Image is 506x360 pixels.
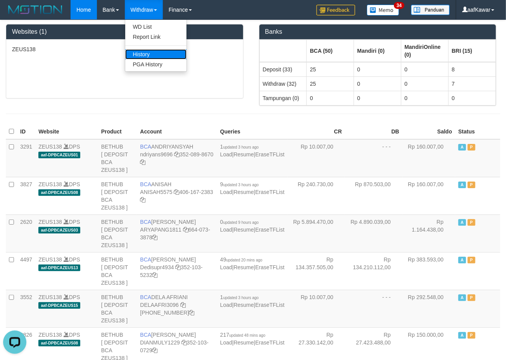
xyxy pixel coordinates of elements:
[234,227,254,233] a: Resume
[140,332,151,338] span: BCA
[220,332,266,338] span: 217
[220,294,285,308] span: | |
[140,256,151,263] span: BCA
[35,215,98,252] td: DPS
[175,264,181,270] a: Copy Dedisupr4934 to clipboard
[288,215,345,252] td: Rp 5.894.470,00
[220,264,232,270] a: Load
[220,219,259,225] span: 0
[220,181,285,195] span: | |
[38,302,80,309] span: aaf-DPBCAZEUS15
[181,339,187,346] a: Copy DIANMULY1229 to clipboard
[140,339,180,346] a: DIANMULY1229
[220,151,232,157] a: Load
[345,290,402,327] td: - - -
[354,76,401,91] td: 0
[220,144,285,157] span: | |
[458,257,466,263] span: Active
[174,151,180,157] a: Copy ndriyans9696 to clipboard
[140,181,151,187] span: BCA
[402,252,455,290] td: Rp 383.593,00
[259,40,307,62] th: Group: activate to sort column ascending
[458,144,466,151] span: Active
[307,76,354,91] td: 25
[140,189,172,195] a: ANISAH5575
[38,332,62,338] a: ZEUS138
[288,177,345,215] td: Rp 240.730,00
[449,76,496,91] td: 7
[345,215,402,252] td: Rp 4.890.039,00
[402,139,455,177] td: Rp 160.007,00
[259,76,307,91] td: Withdraw (32)
[125,49,187,59] a: History
[220,144,259,150] span: 1
[152,234,158,241] a: Copy 6640733878 to clipboard
[458,219,466,226] span: Active
[458,182,466,188] span: Active
[265,28,490,35] h3: Banks
[140,159,145,165] a: Copy 3520898670 to clipboard
[307,91,354,105] td: 0
[17,139,35,177] td: 3291
[316,5,355,16] img: Feedback.jpg
[307,62,354,77] td: 25
[288,139,345,177] td: Rp 10.007,00
[255,264,284,270] a: EraseTFList
[255,302,284,308] a: EraseTFList
[183,227,188,233] a: Copy ARYAPANG1811 to clipboard
[174,189,180,195] a: Copy ANISAH5575 to clipboard
[458,294,466,301] span: Active
[98,139,137,177] td: BETHUB [ DEPOSIT BCA ZEUS138 ]
[354,62,401,77] td: 0
[38,152,80,158] span: aaf-DPBCAZEUS01
[38,181,62,187] a: ZEUS138
[140,219,151,225] span: BCA
[288,252,345,290] td: Rp 134.357.505,00
[255,189,284,195] a: EraseTFList
[259,91,307,105] td: Tampungan (0)
[223,183,259,187] span: updated 3 hours ago
[402,215,455,252] td: Rp 1.164.438,00
[401,91,449,105] td: 0
[223,296,259,300] span: updated 3 hours ago
[140,227,181,233] a: ARYAPANG1811
[229,333,265,337] span: updated 48 mins ago
[38,294,62,300] a: ZEUS138
[125,22,187,32] a: WD List
[234,302,254,308] a: Resume
[38,189,80,196] span: aaf-DPBCAZEUS08
[259,62,307,77] td: Deposit (33)
[12,45,237,53] p: ZEUS138
[98,252,137,290] td: BETHUB [ DEPOSIT BCA ZEUS138 ]
[220,332,285,346] span: | |
[35,177,98,215] td: DPS
[411,5,450,15] img: panduan.png
[468,144,475,151] span: Paused
[140,264,174,270] a: Dedisupr4934
[234,151,254,157] a: Resume
[140,302,179,308] a: DELAAFRI3096
[140,144,151,150] span: BCA
[402,177,455,215] td: Rp 160.007,00
[98,124,137,139] th: Product
[137,252,217,290] td: [PERSON_NAME] 352-103-5232
[35,139,98,177] td: DPS
[468,182,475,188] span: Paused
[345,252,402,290] td: Rp 134.210.112,00
[220,219,285,233] span: | |
[307,40,354,62] th: Group: activate to sort column ascending
[137,139,217,177] td: ANDRIYANSYAH 352-089-8670
[38,219,62,225] a: ZEUS138
[234,264,254,270] a: Resume
[180,302,186,308] a: Copy DELAAFRI3096 to clipboard
[255,339,284,346] a: EraseTFList
[449,91,496,105] td: 0
[137,290,217,327] td: DELA AFRIANI [PHONE_NUMBER]
[220,302,232,308] a: Load
[401,76,449,91] td: 0
[98,215,137,252] td: BETHUB [ DEPOSIT BCA ZEUS138 ]
[220,256,285,270] span: | |
[38,256,62,263] a: ZEUS138
[220,181,259,187] span: 9
[468,257,475,263] span: Paused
